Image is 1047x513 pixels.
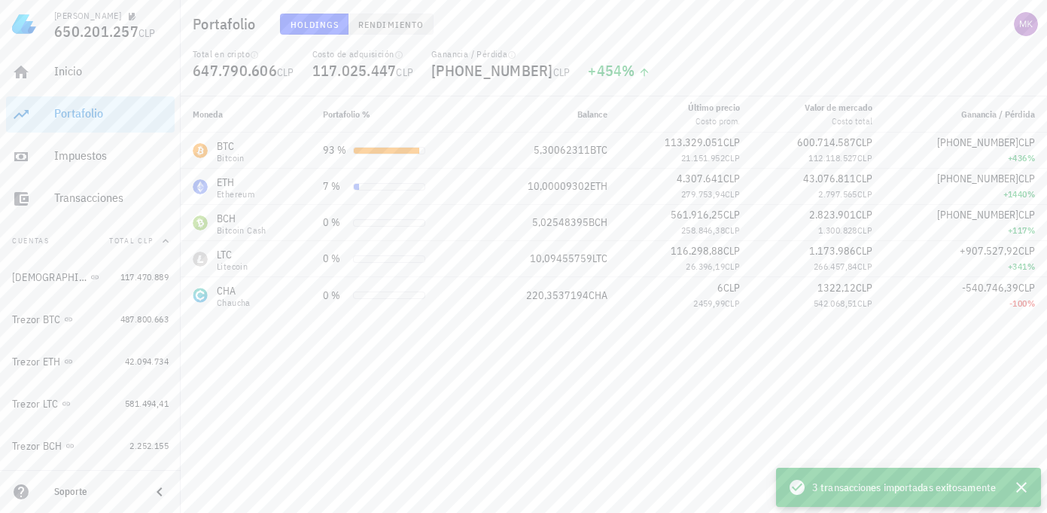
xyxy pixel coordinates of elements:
[54,148,169,163] div: Impuestos
[312,60,397,81] span: 117.025.447
[217,283,251,298] div: CHA
[723,244,740,258] span: CLP
[937,208,1018,221] span: [PHONE_NUMBER]
[725,152,740,163] span: CLP
[125,398,169,409] span: 581.494,41
[12,398,59,411] div: Trezor LTC
[725,224,740,236] span: CLP
[109,236,154,246] span: Total CLP
[856,208,872,221] span: CLP
[12,356,61,368] div: Trezor ETH
[217,154,245,163] div: Bitcoin
[809,244,856,258] span: 1.173.986
[12,271,87,284] div: [DEMOGRAPHIC_DATA]
[1018,281,1035,295] span: CLP
[725,298,740,309] span: CLP
[193,179,208,194] div: ETH-icon
[217,211,266,226] div: BCH
[6,96,175,133] a: Portafolio
[479,96,620,133] th: Balance: Sin ordenar. Pulse para ordenar de forma ascendente.
[120,313,169,325] span: 487.800.663
[723,208,740,221] span: CLP
[193,252,208,267] div: LTC-icon
[1027,152,1035,163] span: %
[323,108,370,120] span: Portafolio %
[54,10,121,22] div: [PERSON_NAME]
[960,244,1018,258] span: +907.527,92
[805,101,872,115] div: Valor de mercado
[857,152,872,163] span: CLP
[129,440,169,451] span: 2.252.155
[54,21,138,41] span: 650.201.257
[884,96,1047,133] th: Ganancia / Pérdida: Sin ordenar. Pulse para ordenar de forma ascendente.
[532,215,589,229] span: 5,02548395
[290,19,339,30] span: Holdings
[725,261,740,272] span: CLP
[193,143,208,158] div: BTC-icon
[120,271,169,282] span: 117.470.889
[280,14,349,35] button: Holdings
[856,244,872,258] span: CLP
[671,244,723,258] span: 116.298,88
[808,152,857,163] span: 112.118.527
[677,172,723,185] span: 4.307.641
[6,301,175,337] a: Trezor BTC 487.800.663
[717,281,723,295] span: 6
[54,64,169,78] div: Inicio
[896,223,1035,238] div: +117
[193,60,277,81] span: 647.790.606
[681,152,725,163] span: 21.151.952
[812,479,996,496] span: 3 transacciones importadas exitosamente
[1027,298,1035,309] span: %
[693,298,725,309] span: 2459,99
[805,115,872,128] div: Costo total
[856,172,872,185] span: CLP
[681,188,725,200] span: 279.753,94
[688,101,740,115] div: Último precio
[622,60,635,81] span: %
[312,48,414,60] div: Costo de adquisición
[12,12,36,36] img: LedgiFi
[217,247,248,262] div: LTC
[962,281,1018,295] span: -540.746,39
[577,108,607,120] span: Balance
[217,139,245,154] div: BTC
[530,252,592,265] span: 10,09455759
[125,356,169,367] span: 42.094.734
[323,142,347,158] div: 93 %
[553,66,571,79] span: CLP
[348,14,434,35] button: Rendimiento
[193,215,208,231] div: BCH-icon
[323,215,347,231] div: 0 %
[526,289,589,302] span: 220,3537194
[590,179,607,193] span: ETH
[818,224,857,236] span: 1.300.828
[857,224,872,236] span: CLP
[1018,208,1035,221] span: CLP
[181,96,311,133] th: Moneda
[6,386,175,422] a: Trezor LTC 581.494,41
[323,251,347,267] div: 0 %
[1018,172,1035,185] span: CLP
[1018,136,1035,149] span: CLP
[217,226,266,235] div: Bitcoin Cash
[1027,188,1035,200] span: %
[358,19,424,30] span: Rendimiento
[193,288,208,303] div: CHA-icon
[681,224,725,236] span: 258.846,38
[12,313,61,326] div: Trezor BTC
[896,151,1035,166] div: +436
[809,208,856,221] span: 2.823.901
[277,66,294,79] span: CLP
[193,48,294,60] div: Total en cripto
[937,136,1018,149] span: [PHONE_NUMBER]
[814,298,857,309] span: 542.068,51
[1027,261,1035,272] span: %
[323,179,347,194] div: 7 %
[961,108,1035,120] span: Ganancia / Pérdida
[528,179,590,193] span: 10,00009302
[590,143,607,157] span: BTC
[937,172,1018,185] span: [PHONE_NUMBER]
[138,26,156,40] span: CLP
[686,261,725,272] span: 26.396,19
